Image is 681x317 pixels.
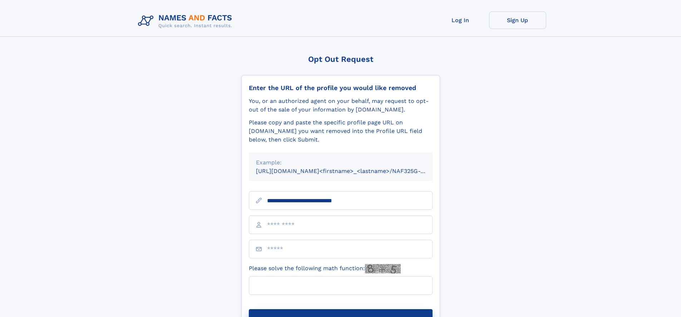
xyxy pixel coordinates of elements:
div: Enter the URL of the profile you would like removed [249,84,433,92]
label: Please solve the following math function: [249,264,401,273]
div: You, or an authorized agent on your behalf, may request to opt-out of the sale of your informatio... [249,97,433,114]
img: Logo Names and Facts [135,11,238,31]
div: Opt Out Request [241,55,440,64]
a: Sign Up [489,11,546,29]
a: Log In [432,11,489,29]
small: [URL][DOMAIN_NAME]<firstname>_<lastname>/NAF325G-xxxxxxxx [256,168,446,174]
div: Please copy and paste the specific profile page URL on [DOMAIN_NAME] you want removed into the Pr... [249,118,433,144]
div: Example: [256,158,425,167]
